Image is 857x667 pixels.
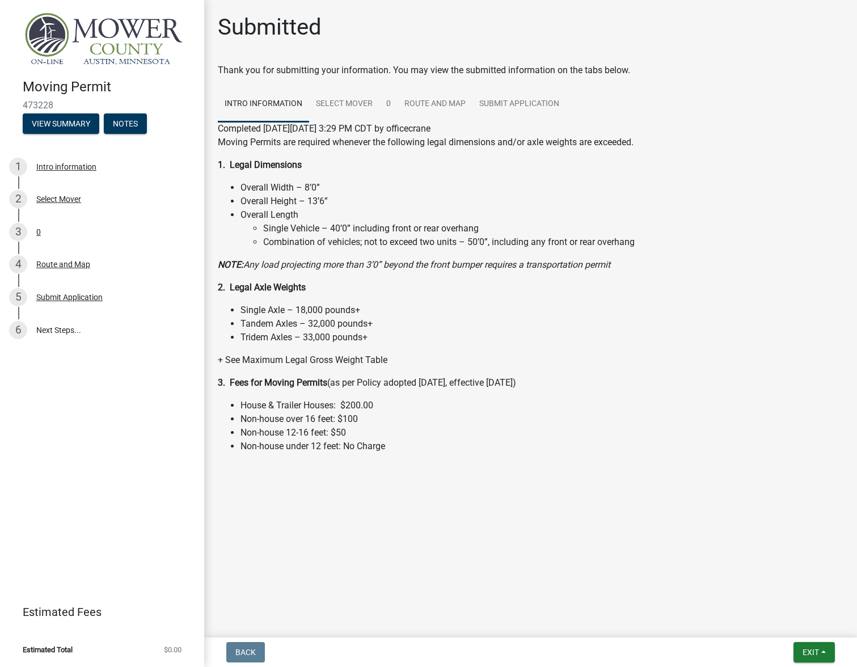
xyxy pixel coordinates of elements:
div: Thank you for submitting your information. You may view the submitted information on the tabs below. [218,64,843,77]
li: Non-house 12-16 feet: $50 [240,426,843,440]
li: Tandem Axles – 32,000 pounds+ [240,317,843,331]
div: Select Mover [36,195,81,203]
img: Mower County, Minnesota [23,12,186,67]
a: 0 [379,86,398,123]
h4: Moving Permit [23,79,195,95]
li: Tridem Axles – 33,000 pounds+ [240,331,843,344]
span: Completed [DATE][DATE] 3:29 PM CDT by officecrane [218,123,430,134]
li: House & Trailer Houses: $200.00 [240,399,843,412]
a: Estimated Fees [9,601,186,623]
div: 5 [9,288,27,306]
li: Non-house under 12 feet: No Charge [240,440,843,453]
div: 2 [9,190,27,208]
li: Single Axle – 18,000 pounds+ [240,303,843,317]
a: Intro information [218,86,309,123]
div: 6 [9,321,27,339]
div: 1 [9,158,27,176]
p: Moving Permits are required whenever the following legal dimensions and/or axle weights are excee... [218,136,843,149]
span: $0.00 [164,646,181,653]
button: Back [226,642,265,662]
button: Exit [793,642,835,662]
li: Combination of vehicles; not to exceed two units – 50’0”, including any front or rear overhang [263,235,843,249]
div: Intro information [36,163,96,171]
button: Notes [104,113,147,134]
div: 0 [36,228,41,236]
span: Estimated Total [23,646,73,653]
button: View Summary [23,113,99,134]
li: Single Vehicle – 40’0” including front or rear overhang [263,222,843,235]
li: Overall Width – 8’0” [240,181,843,195]
strong: 2. Legal Axle Weights [218,282,306,293]
div: 4 [9,255,27,273]
div: Route and Map [36,260,90,268]
div: 3 [9,223,27,241]
span: Exit [803,648,819,657]
a: Submit Application [472,86,566,123]
a: Route and Map [398,86,472,123]
a: Select Mover [309,86,379,123]
span: Back [235,648,256,657]
span: 473228 [23,100,181,111]
h1: Submitted [218,14,322,41]
li: Overall Length [240,208,843,249]
li: Non-house over 16 feet: $100 [240,412,843,426]
strong: NOTE: [218,259,243,270]
p: (as per Policy adopted [DATE], effective [DATE]) [218,376,843,390]
div: Submit Application [36,293,103,301]
li: Overall Height – 13’6” [240,195,843,208]
strong: 1. Legal Dimensions [218,159,302,170]
wm-modal-confirm: Summary [23,120,99,129]
strong: 3. Fees for Moving Permits [218,377,327,388]
i: Any load projecting more than 3’0” beyond the front bumper requires a transportation permit [218,259,610,270]
wm-modal-confirm: Notes [104,120,147,129]
p: + See Maximum Legal Gross Weight Table [218,353,843,367]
